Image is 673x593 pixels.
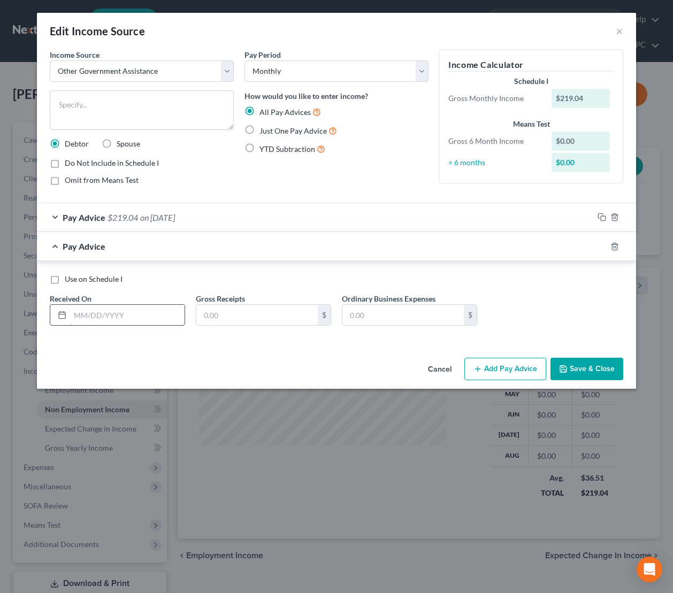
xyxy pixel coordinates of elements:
span: $219.04 [108,212,138,222]
button: × [616,25,623,37]
button: Add Pay Advice [464,358,546,380]
span: Just One Pay Advice [259,126,327,135]
span: on [DATE] [140,212,175,222]
div: $ [464,305,477,325]
label: Gross Receipts [196,293,245,304]
span: Spouse [117,139,140,148]
input: 0.00 [342,305,464,325]
div: Gross Monthly Income [443,93,546,104]
div: Gross 6 Month Income [443,136,546,147]
span: Pay Advice [63,212,105,222]
label: Pay Period [244,49,281,60]
div: Schedule I [448,76,614,87]
button: Save & Close [550,358,623,380]
h5: Income Calculator [448,58,614,72]
span: Pay Advice [63,241,105,251]
div: ÷ 6 months [443,157,546,168]
span: Debtor [65,139,89,148]
div: $ [318,305,331,325]
input: 0.00 [196,305,318,325]
div: $0.00 [552,153,610,172]
div: Edit Income Source [50,24,145,38]
span: YTD Subtraction [259,144,315,153]
label: Ordinary Business Expenses [342,293,435,304]
span: Received On [50,294,91,303]
span: Do Not Include in Schedule I [65,158,159,167]
button: Cancel [419,359,460,380]
label: How would you like to enter income? [244,90,368,102]
div: $0.00 [552,132,610,151]
span: Use on Schedule I [65,274,123,283]
input: MM/DD/YYYY [70,305,185,325]
span: All Pay Advices [259,107,311,117]
span: Income Source [50,50,100,59]
div: Open Intercom Messenger [637,557,662,582]
div: Means Test [448,119,614,129]
span: Omit from Means Test [65,175,139,184]
div: $219.04 [552,89,610,108]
